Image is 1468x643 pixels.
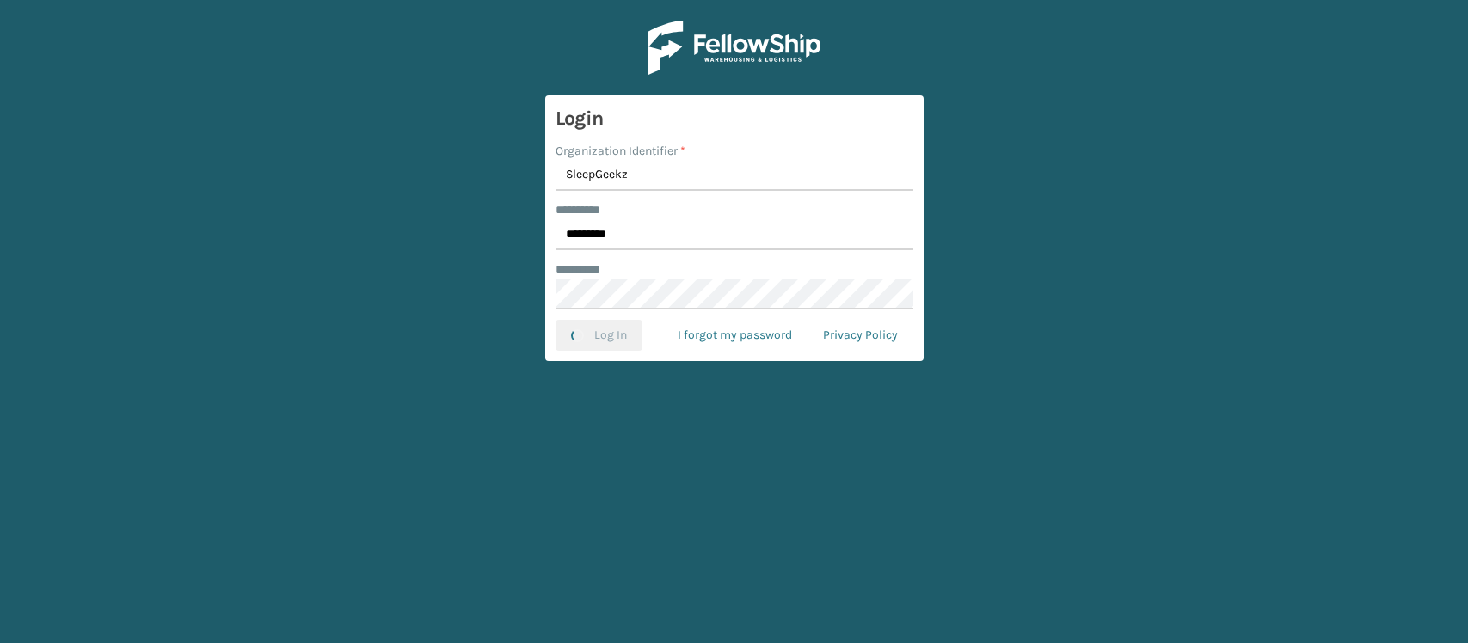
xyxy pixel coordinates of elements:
button: Log In [556,320,642,351]
img: Logo [648,21,820,75]
label: Organization Identifier [556,142,685,160]
a: I forgot my password [662,320,808,351]
a: Privacy Policy [808,320,913,351]
h3: Login [556,106,913,132]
